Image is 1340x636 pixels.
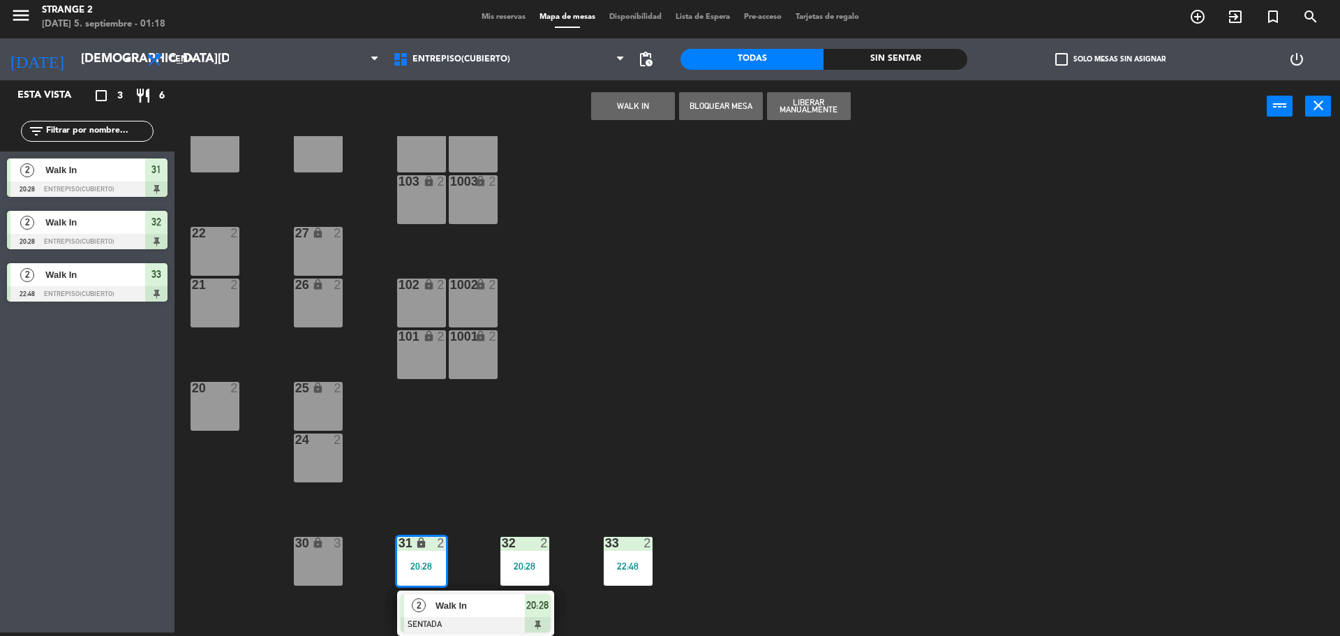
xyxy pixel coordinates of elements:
i: lock [423,330,435,342]
div: 24 [295,434,296,446]
div: 2 [489,279,497,291]
span: Mis reservas [475,13,533,21]
span: 2 [412,598,426,612]
i: restaurant [135,87,151,104]
div: 2 [334,382,342,394]
div: 28 [295,124,296,136]
div: 26 [295,279,296,291]
span: check_box_outline_blank [1055,53,1068,66]
div: 2 [437,330,445,343]
i: lock [312,537,324,549]
div: Strange 2 [42,3,165,17]
i: lock [312,227,324,239]
span: 2 [20,268,34,282]
i: filter_list [28,123,45,140]
div: 2 [489,124,497,136]
div: 1004 [450,124,451,136]
span: Walk In [435,598,525,613]
i: lock [312,279,324,290]
span: 31 [151,161,161,178]
div: 3 [334,537,342,549]
div: 2 [334,279,342,291]
div: Esta vista [7,87,100,104]
div: 2 [334,227,342,239]
div: 2 [230,279,239,291]
span: Pre-acceso [737,13,789,21]
div: 25 [295,382,296,394]
span: Tarjetas de regalo [789,13,866,21]
div: 2 [437,124,445,136]
div: [DATE] 5. septiembre - 01:18 [42,17,165,31]
div: 2 [334,434,342,446]
button: Bloquear Mesa [679,92,763,120]
div: 2 [437,175,445,188]
div: 22:48 [604,561,653,571]
i: lock [475,279,486,290]
span: 2 [20,163,34,177]
i: lock [423,175,435,187]
i: lock [423,279,435,290]
div: 27 [295,227,296,239]
span: 33 [151,266,161,283]
div: 2 [437,537,445,549]
div: Sin sentar [824,49,967,70]
i: search [1302,8,1319,25]
span: 6 [159,88,165,104]
span: Walk In [45,267,145,282]
div: 2 [489,175,497,188]
i: lock [415,537,427,549]
i: exit_to_app [1227,8,1244,25]
button: menu [10,5,31,31]
div: 2 [334,124,342,136]
button: Liberar Manualmente [767,92,851,120]
div: 2 [643,537,652,549]
i: add_circle_outline [1189,8,1206,25]
span: Walk In [45,215,145,230]
i: lock [475,175,486,187]
i: power_settings_new [1288,51,1305,68]
span: 2 [20,216,34,230]
div: 1002 [450,279,451,291]
div: Todas [680,49,824,70]
span: 32 [151,214,161,230]
div: 1001 [450,330,451,343]
label: Solo mesas sin asignar [1055,53,1166,66]
i: power_input [1272,97,1288,114]
i: menu [10,5,31,26]
span: Lista de Espera [669,13,737,21]
div: 21 [192,279,193,291]
button: power_input [1267,96,1293,117]
i: close [1310,97,1327,114]
span: Cena [170,54,194,64]
div: 33 [605,537,606,549]
i: crop_square [93,87,110,104]
i: lock [475,330,486,342]
div: 2 [230,124,239,136]
div: 2 [437,279,445,291]
div: 2 [230,382,239,394]
span: Walk In [45,163,145,177]
div: 2 [540,537,549,549]
div: 20:28 [500,561,549,571]
span: Disponibilidad [602,13,669,21]
div: 20:28 [397,561,446,571]
div: 32 [502,537,502,549]
div: 1003 [450,175,451,188]
input: Filtrar por nombre... [45,124,153,139]
i: turned_in_not [1265,8,1281,25]
i: lock [312,382,324,394]
div: 30 [295,537,296,549]
div: 22 [192,227,193,239]
i: arrow_drop_down [119,51,136,68]
div: 20 [192,382,193,394]
div: 23 [192,124,193,136]
div: 2 [230,227,239,239]
span: 3 [117,88,123,104]
span: Entrepiso(Cubierto) [412,54,510,64]
span: 20:28 [526,597,549,614]
span: pending_actions [637,51,654,68]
